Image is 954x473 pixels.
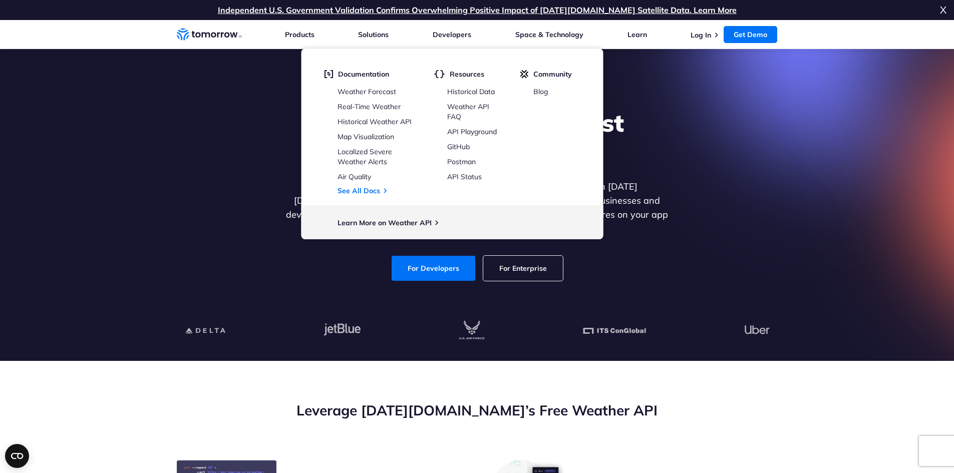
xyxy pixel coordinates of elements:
a: Developers [433,30,471,39]
a: Postman [447,157,476,166]
a: API Playground [447,127,497,136]
a: Localized Severe Weather Alerts [338,147,392,166]
button: Open CMP widget [5,444,29,468]
a: Space & Technology [515,30,583,39]
a: Learn More on Weather API [338,218,432,227]
h2: Leverage [DATE][DOMAIN_NAME]’s Free Weather API [177,401,778,420]
a: For Developers [392,256,475,281]
a: Learn [627,30,647,39]
a: Real-Time Weather [338,102,401,111]
span: Documentation [338,70,389,79]
a: Weather API FAQ [447,102,489,121]
a: Products [285,30,314,39]
a: Air Quality [338,172,371,181]
img: doc.svg [324,70,333,79]
a: Get Demo [724,26,777,43]
span: Community [533,70,572,79]
a: Home link [177,27,242,42]
a: Historical Weather API [338,117,412,126]
h1: Explore the World’s Best Weather API [284,108,671,168]
a: Blog [533,87,548,96]
span: Resources [450,70,484,79]
a: See All Docs [338,186,380,195]
a: API Status [447,172,482,181]
p: Get reliable and precise weather data through our free API. Count on [DATE][DOMAIN_NAME] for quic... [284,180,671,236]
a: Map Visualization [338,132,394,141]
a: Independent U.S. Government Validation Confirms Overwhelming Positive Impact of [DATE][DOMAIN_NAM... [218,5,737,15]
a: Solutions [358,30,389,39]
a: GitHub [447,142,470,151]
a: Log In [691,31,711,40]
img: tio-c.svg [520,70,528,79]
a: Historical Data [447,87,495,96]
img: brackets.svg [434,70,445,79]
a: For Enterprise [483,256,563,281]
a: Weather Forecast [338,87,396,96]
